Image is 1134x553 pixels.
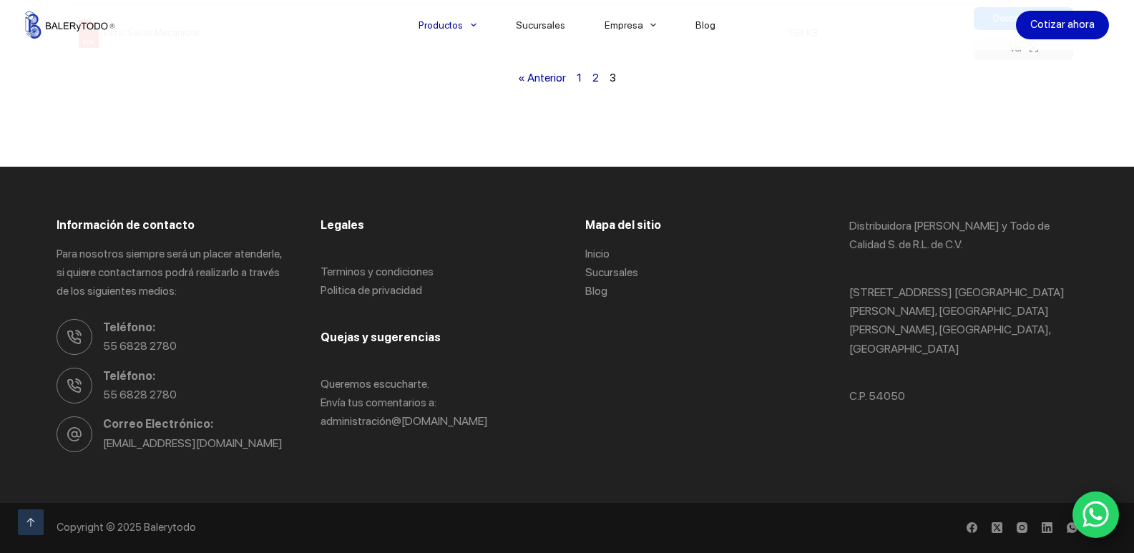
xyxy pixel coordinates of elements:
a: Sucursales [585,265,638,279]
a: 2 [592,71,599,84]
a: X (Twitter) [992,522,1002,533]
span: Legales [321,218,364,232]
a: [EMAIL_ADDRESS][DOMAIN_NAME] [103,436,283,450]
span: Teléfono: [103,318,285,337]
a: 55 6828 2780 [103,388,177,401]
a: WhatsApp [1072,491,1120,539]
a: 1 [577,71,582,84]
a: Facebook [967,522,977,533]
a: Blog [585,284,607,298]
a: LinkedIn [1042,522,1052,533]
p: Queremos escucharte. Envía tus comentarios a: administració n@[DOMAIN_NAME] [321,375,549,431]
a: WhatsApp [1067,522,1077,533]
h3: Información de contacto [57,217,285,234]
img: Balerytodo [25,11,114,39]
p: [STREET_ADDRESS] [GEOGRAPHIC_DATA][PERSON_NAME], [GEOGRAPHIC_DATA][PERSON_NAME], [GEOGRAPHIC_DATA... [849,283,1077,359]
span: 3 [610,71,616,84]
span: Teléfono: [103,367,285,386]
a: 55 6828 2780 [103,339,177,353]
h3: Mapa del sitio [585,217,813,234]
a: Terminos y condiciones [321,265,434,278]
p: Para nosotros siempre será un placer atenderle, si quiere contactarnos podrá realizarlo a través ... [57,245,285,301]
span: Correo Electrónico: [103,415,285,434]
a: Politica de privacidad [321,283,422,297]
a: Instagram [1017,522,1027,533]
a: « Anterior [518,71,566,84]
a: Cotizar ahora [1016,11,1109,39]
a: Ir arriba [18,509,44,535]
a: Inicio [585,247,610,260]
p: C.P. 54050 [849,387,1077,406]
span: Quejas y sugerencias [321,331,441,344]
p: Copyright © 2025 Balerytodo [57,521,545,535]
p: Distribuidora [PERSON_NAME] y Todo de Calidad S. de R.L. de C.V. [849,217,1077,255]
